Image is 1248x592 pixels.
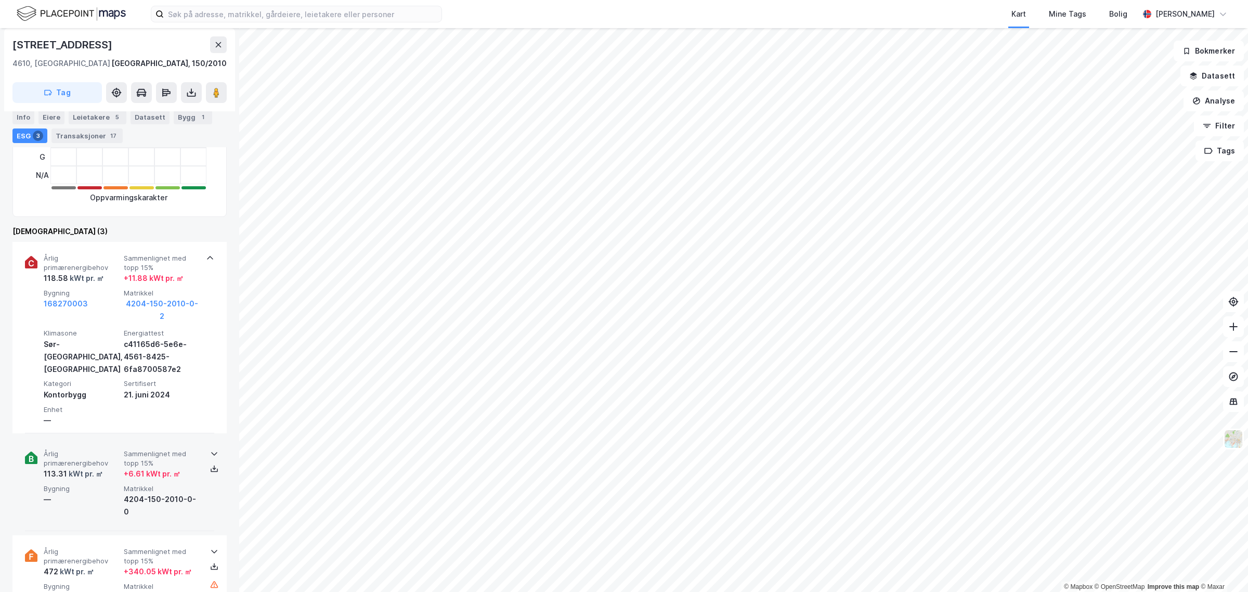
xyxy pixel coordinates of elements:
span: Bygning [44,582,120,591]
button: 4204-150-2010-0-2 [124,298,200,323]
div: ESG [12,128,47,143]
span: Matrikkel [124,289,200,298]
div: kWt pr. ㎡ [67,468,103,480]
span: Klimasone [44,329,120,338]
div: Bygg [174,110,212,124]
div: Kontorbygg [44,389,120,401]
span: Sammenlignet med topp 15% [124,449,200,468]
div: Kontrollprogram for chat [1196,542,1248,592]
span: Bygning [44,289,120,298]
div: 4204-150-2010-0-0 [124,493,200,518]
a: OpenStreetMap [1095,583,1145,590]
input: Søk på adresse, matrikkel, gårdeiere, leietakere eller personer [164,6,441,22]
div: kWt pr. ㎡ [58,565,94,578]
div: Leietakere [69,110,126,124]
iframe: Chat Widget [1196,542,1248,592]
div: Mine Tags [1049,8,1086,20]
div: [PERSON_NAME] [1155,8,1215,20]
button: Datasett [1180,66,1244,86]
div: 118.58 [44,272,104,285]
div: Eiere [38,110,64,124]
div: c41165d6-5e6e-4561-8425-6fa8700587e2 [124,338,200,376]
div: Sør-[GEOGRAPHIC_DATA], [GEOGRAPHIC_DATA] [44,338,120,376]
button: Bokmerker [1174,41,1244,61]
img: logo.f888ab2527a4732fd821a326f86c7f29.svg [17,5,126,23]
span: Årlig primærenergibehov [44,449,120,468]
span: Matrikkel [124,582,200,591]
button: Tags [1195,140,1244,161]
span: Årlig primærenergibehov [44,547,120,565]
div: 17 [108,131,119,141]
div: 4610, [GEOGRAPHIC_DATA] [12,57,110,70]
div: Bolig [1109,8,1127,20]
div: kWt pr. ㎡ [68,272,104,285]
div: G [36,148,49,166]
div: + 11.88 kWt pr. ㎡ [124,272,184,285]
div: Kart [1011,8,1026,20]
span: Sammenlignet med topp 15% [124,547,200,565]
span: Kategori [44,379,120,388]
button: Analyse [1184,91,1244,111]
span: Sammenlignet med topp 15% [124,254,200,272]
div: — [44,414,120,427]
div: [DEMOGRAPHIC_DATA] (3) [12,225,227,238]
span: Sertifisert [124,379,200,388]
a: Mapbox [1064,583,1093,590]
button: 168270003 [44,298,88,310]
div: Transaksjoner [51,128,123,143]
div: Oppvarmingskarakter [90,191,167,204]
span: Årlig primærenergibehov [44,254,120,272]
div: [STREET_ADDRESS] [12,36,114,53]
div: 472 [44,565,94,578]
div: 5 [112,112,122,122]
span: Matrikkel [124,484,200,493]
div: + 6.61 kWt pr. ㎡ [124,468,180,480]
div: N/A [36,166,49,184]
div: Info [12,110,34,124]
div: 3 [33,131,43,141]
img: Z [1224,429,1243,449]
span: Bygning [44,484,120,493]
span: Enhet [44,405,120,414]
div: — [44,493,120,506]
div: 21. juni 2024 [124,389,200,401]
button: Tag [12,82,102,103]
div: + 340.05 kWt pr. ㎡ [124,565,192,578]
a: Improve this map [1148,583,1199,590]
div: 113.31 [44,468,103,480]
div: [GEOGRAPHIC_DATA], 150/2010 [111,57,227,70]
button: Filter [1194,115,1244,136]
div: 1 [198,112,208,122]
div: Datasett [131,110,170,124]
span: Energiattest [124,329,200,338]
